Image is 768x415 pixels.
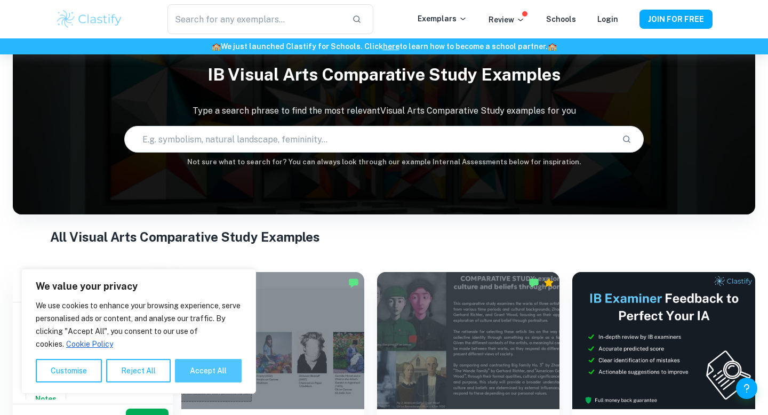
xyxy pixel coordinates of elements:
input: E.g. symbolism, natural landscape, femininity... [125,124,613,154]
button: Search [618,130,636,148]
h6: Not sure what to search for? You can always look through our example Internal Assessments below f... [13,157,755,167]
a: Login [597,15,618,23]
img: Marked [529,277,539,288]
a: here [383,42,399,51]
button: JOIN FOR FREE [639,10,713,29]
p: We use cookies to enhance your browsing experience, serve personalised ads or content, and analys... [36,299,242,350]
a: Schools [546,15,576,23]
button: Accept All [175,359,242,382]
h1: IB Visual Arts Comparative Study examples [13,58,755,92]
p: Review [489,14,525,26]
div: Premium [543,277,554,288]
a: Cookie Policy [66,339,114,349]
p: We value your privacy [36,280,242,293]
p: Type a search phrase to find the most relevant Visual Arts Comparative Study examples for you [13,105,755,117]
h6: We just launched Clastify for Schools. Click to learn how to become a school partner. [2,41,766,52]
h6: Filter exemplars [13,272,173,302]
h1: All Visual Arts Comparative Study Examples [50,227,718,246]
p: Exemplars [418,13,467,25]
input: Search for any exemplars... [167,4,343,34]
button: Help and Feedback [736,378,757,399]
button: Reject All [106,359,171,382]
img: Marked [348,277,359,288]
div: We value your privacy [21,269,256,394]
span: 🏫 [548,42,557,51]
img: Clastify logo [55,9,123,30]
button: Notes [26,386,66,412]
button: Customise [36,359,102,382]
span: 🏫 [212,42,221,51]
img: Thumbnail [572,272,755,409]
